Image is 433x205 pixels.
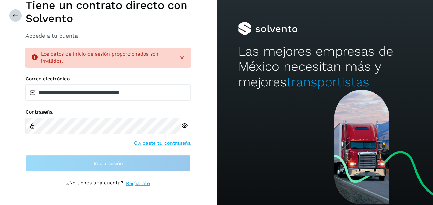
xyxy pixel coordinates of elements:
[238,44,411,90] h2: Las mejores empresas de México necesitan más y mejores
[286,75,369,89] span: transportistas
[94,161,123,166] span: Inicia sesión
[41,50,173,65] div: Los datos de inicio de sesión proporcionados son inválidos.
[126,180,150,187] a: Regístrate
[25,76,191,82] label: Correo electrónico
[25,32,191,39] h3: Accede a tu cuenta
[25,109,191,115] label: Contraseña
[66,180,123,187] p: ¿No tienes una cuenta?
[134,139,191,147] a: Olvidaste tu contraseña
[25,155,191,172] button: Inicia sesión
